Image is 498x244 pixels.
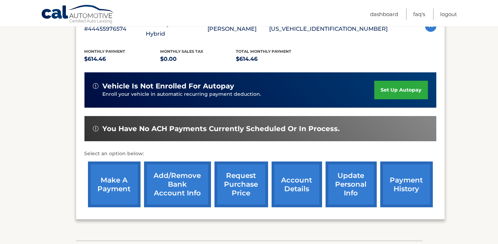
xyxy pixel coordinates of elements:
p: $614.46 [84,54,161,64]
span: Monthly sales Tax [160,49,203,54]
span: Total Monthly Payment [236,49,292,54]
img: alert-white.svg [93,126,98,131]
a: make a payment [88,162,141,207]
a: payment history [380,162,433,207]
p: Enroll your vehicle in automatic recurring payment deduction. [103,91,375,98]
p: 2025 Toyota RAV4 Hybrid [146,19,208,39]
a: update personal info [326,162,377,207]
a: set up autopay [374,81,428,99]
p: $0.00 [160,54,236,64]
a: account details [272,162,322,207]
a: Add/Remove bank account info [144,162,211,207]
a: Logout [440,8,457,20]
img: alert-white.svg [93,83,98,89]
span: Monthly Payment [84,49,125,54]
span: You have no ACH payments currently scheduled or in process. [103,124,340,133]
p: [US_VEHICLE_IDENTIFICATION_NUMBER] [270,24,388,34]
p: [PERSON_NAME] [208,24,270,34]
span: vehicle is not enrolled for autopay [103,82,234,91]
a: Cal Automotive [41,5,115,25]
a: Dashboard [370,8,398,20]
p: $614.46 [236,54,312,64]
a: request purchase price [214,162,268,207]
p: Select an option below: [84,150,436,158]
p: #44455976574 [84,24,146,34]
a: FAQ's [413,8,425,20]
